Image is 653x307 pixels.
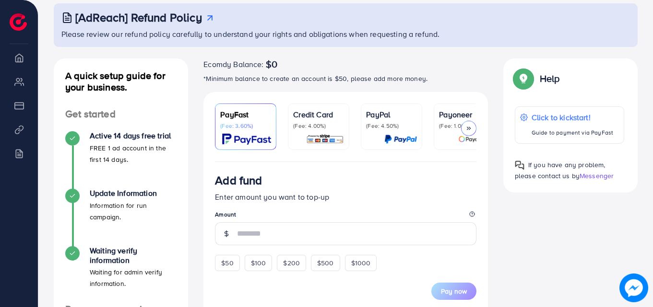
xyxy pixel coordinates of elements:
[90,189,177,198] h4: Update Information
[317,258,334,268] span: $500
[90,266,177,289] p: Waiting for admin verify information.
[203,58,263,70] span: Ecomdy Balance:
[293,109,344,120] p: Credit Card
[366,109,417,120] p: PayPal
[54,246,188,304] li: Waiting verify information
[283,258,300,268] span: $200
[203,73,488,84] p: *Minimum balance to create an account is $50, please add more money.
[222,134,271,145] img: card
[532,127,613,138] p: Guide to payment via PayFast
[215,173,262,187] h3: Add fund
[293,122,344,130] p: (Fee: 4.00%)
[90,246,177,264] h4: Waiting verify information
[54,131,188,189] li: Active 14 days free trial
[90,200,177,223] p: Information for run campaign.
[220,109,271,120] p: PayFast
[515,70,532,87] img: Popup guide
[90,142,177,165] p: FREE 1 ad account in the first 14 days.
[619,273,648,302] img: image
[439,122,490,130] p: (Fee: 1.00%)
[54,70,188,93] h4: A quick setup guide for your business.
[10,13,27,31] img: logo
[75,11,202,24] h3: [AdReach] Refund Policy
[306,134,344,145] img: card
[458,134,490,145] img: card
[54,108,188,120] h4: Get started
[351,258,371,268] span: $1000
[251,258,266,268] span: $100
[540,73,560,84] p: Help
[384,134,417,145] img: card
[580,171,614,181] span: Messenger
[366,122,417,130] p: (Fee: 4.50%)
[515,160,524,170] img: Popup guide
[431,283,476,300] button: Pay now
[532,112,613,123] p: Click to kickstart!
[215,191,476,203] p: Enter amount you want to top-up
[61,28,632,40] p: Please review our refund policy carefully to understand your rights and obligations when requesti...
[441,286,467,296] span: Pay now
[215,210,476,222] legend: Amount
[221,258,233,268] span: $50
[54,189,188,246] li: Update Information
[515,160,606,181] span: If you have any problem, please contact us by
[266,58,277,70] span: $0
[220,122,271,130] p: (Fee: 3.60%)
[439,109,490,120] p: Payoneer
[90,131,177,140] h4: Active 14 days free trial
